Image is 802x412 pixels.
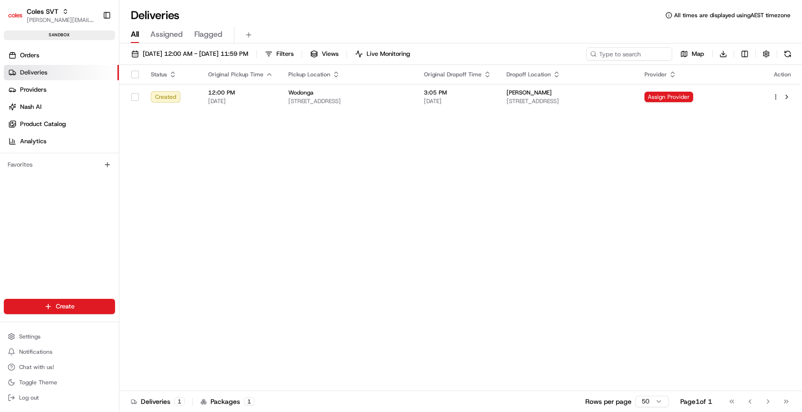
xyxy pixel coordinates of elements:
span: Live Monitoring [367,50,410,58]
span: Original Dropoff Time [424,71,482,78]
button: Live Monitoring [351,47,414,61]
span: Deliveries [20,68,47,77]
span: 3:05 PM [424,89,491,96]
a: Nash AI [4,99,119,115]
button: Chat with us! [4,360,115,374]
span: Settings [19,333,41,340]
span: Wodonga [288,89,314,96]
span: [DATE] 12:00 AM - [DATE] 11:59 PM [143,50,248,58]
span: Notifications [19,348,53,356]
span: Pickup Location [288,71,330,78]
button: Create [4,299,115,314]
button: [PERSON_NAME][EMAIL_ADDRESS][DOMAIN_NAME] [27,16,95,24]
div: Page 1 of 1 [680,397,712,406]
span: Analytics [20,137,46,146]
button: Toggle Theme [4,376,115,389]
span: [DATE] [208,97,273,105]
img: Coles SVT [8,8,23,23]
span: 12:00 PM [208,89,273,96]
span: Map [692,50,704,58]
a: Providers [4,82,119,97]
span: Providers [20,85,46,94]
button: Views [306,47,343,61]
div: Deliveries [131,397,185,406]
span: [PERSON_NAME] [507,89,552,96]
button: Log out [4,391,115,404]
button: Refresh [781,47,794,61]
span: Assign Provider [644,92,693,102]
span: Assigned [150,29,183,40]
span: [DATE] [424,97,491,105]
span: Flagged [194,29,222,40]
div: Packages [200,397,254,406]
a: Product Catalog [4,116,119,132]
span: [STREET_ADDRESS] [288,97,409,105]
span: Orders [20,51,39,60]
div: sandbox [4,31,115,40]
span: Create [56,302,74,311]
input: Type to search [586,47,672,61]
span: Views [322,50,338,58]
span: Provider [644,71,667,78]
button: Settings [4,330,115,343]
span: Nash AI [20,103,42,111]
button: Map [676,47,708,61]
span: Status [151,71,167,78]
p: Rows per page [585,397,632,406]
a: Orders [4,48,119,63]
span: Filters [276,50,294,58]
button: Coles SVTColes SVT[PERSON_NAME][EMAIL_ADDRESS][DOMAIN_NAME] [4,4,99,27]
span: Dropoff Location [507,71,551,78]
div: 1 [174,397,185,406]
span: [STREET_ADDRESS] [507,97,630,105]
span: Log out [19,394,39,401]
span: Toggle Theme [19,379,57,386]
button: [DATE] 12:00 AM - [DATE] 11:59 PM [127,47,253,61]
button: Filters [261,47,298,61]
h1: Deliveries [131,8,179,23]
span: Chat with us! [19,363,54,371]
div: Action [772,71,792,78]
span: All times are displayed using AEST timezone [674,11,791,19]
button: Coles SVT [27,7,58,16]
span: Original Pickup Time [208,71,264,78]
div: 1 [244,397,254,406]
span: Product Catalog [20,120,66,128]
a: Analytics [4,134,119,149]
button: Notifications [4,345,115,359]
div: Favorites [4,157,115,172]
span: All [131,29,139,40]
a: Deliveries [4,65,119,80]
